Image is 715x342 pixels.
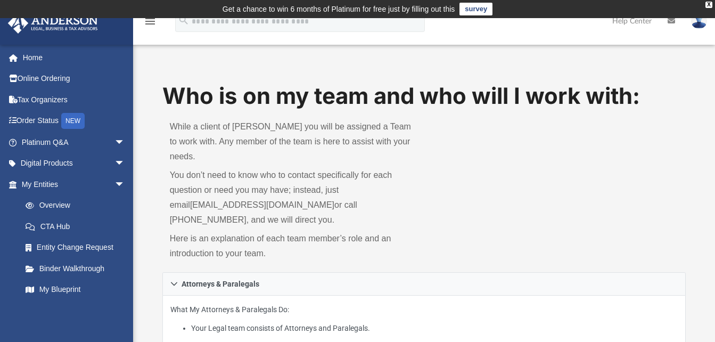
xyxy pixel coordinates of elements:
[15,195,141,216] a: Overview
[459,3,492,15] a: survey
[61,113,85,129] div: NEW
[15,300,141,321] a: Tax Due Dates
[15,237,141,258] a: Entity Change Request
[162,272,686,296] a: Attorneys & Paralegals
[170,119,417,164] p: While a client of [PERSON_NAME] you will be assigned a Team to work with. Any member of the team ...
[170,168,417,227] p: You don’t need to know who to contact specifically for each question or need you may have; instea...
[170,231,417,261] p: Here is an explanation of each team member’s role and an introduction to your team.
[15,216,141,237] a: CTA Hub
[7,68,141,89] a: Online Ordering
[114,153,136,175] span: arrow_drop_down
[5,13,101,34] img: Anderson Advisors Platinum Portal
[7,174,141,195] a: My Entitiesarrow_drop_down
[144,20,157,28] a: menu
[15,258,141,279] a: Binder Walkthrough
[178,14,190,26] i: search
[705,2,712,8] div: close
[15,279,136,300] a: My Blueprint
[7,110,141,132] a: Order StatusNEW
[162,80,686,112] h1: Who is on my team and who will I work with:
[7,153,141,174] a: Digital Productsarrow_drop_down
[114,174,136,196] span: arrow_drop_down
[191,322,678,335] li: Your Legal team consists of Attorneys and Paralegals.
[691,13,707,29] img: User Pic
[144,15,157,28] i: menu
[190,200,334,209] a: [EMAIL_ADDRESS][DOMAIN_NAME]
[223,3,455,15] div: Get a chance to win 6 months of Platinum for free just by filling out this
[7,89,141,110] a: Tax Organizers
[182,280,259,288] span: Attorneys & Paralegals
[114,132,136,153] span: arrow_drop_down
[7,47,141,68] a: Home
[7,132,141,153] a: Platinum Q&Aarrow_drop_down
